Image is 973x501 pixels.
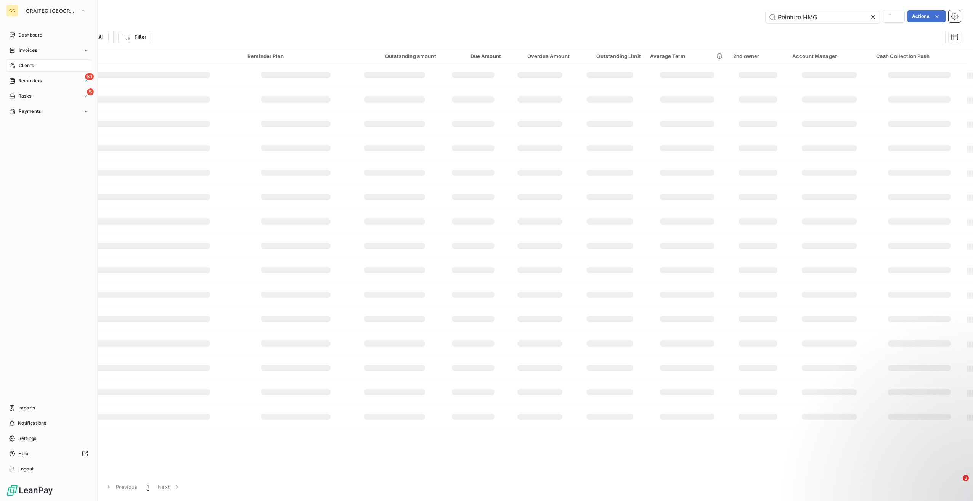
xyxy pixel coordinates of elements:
a: Help [6,448,91,460]
button: Actions [907,10,946,22]
img: Logo LeanPay [6,484,53,496]
span: Invoices [19,47,37,54]
span: Dashboard [18,32,42,39]
div: Due Amount [445,53,501,59]
span: Help [18,450,29,457]
div: Outstanding amount [353,53,436,59]
div: 2nd owner [733,53,783,59]
div: Account Manager [792,53,867,59]
span: 1 [147,483,149,491]
div: Average Term [650,53,724,59]
div: GC [6,5,18,17]
span: Settings [18,435,36,442]
span: Reminders [18,77,42,84]
div: Cash Collection Push [876,53,962,59]
span: 5 [87,88,94,95]
span: GRAITEC [GEOGRAPHIC_DATA] [26,8,77,14]
span: Clients [19,62,34,69]
button: 1 [142,479,153,495]
div: Outstanding Limit [579,53,641,59]
span: 2 [963,475,969,481]
span: 81 [85,73,94,80]
span: Payments [19,108,41,115]
span: Logout [18,466,34,472]
div: Overdue Amount [510,53,570,59]
button: Previous [100,479,142,495]
span: Notifications [18,420,46,427]
button: Filter [118,31,151,43]
div: Reminder Plan [247,53,344,59]
button: Next [153,479,185,495]
span: Tasks [19,93,32,100]
span: Imports [18,405,35,411]
input: Search [766,11,880,23]
iframe: Intercom notifications message [820,427,973,480]
iframe: Intercom live chat [947,475,965,493]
